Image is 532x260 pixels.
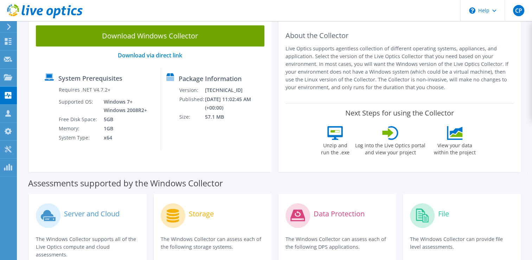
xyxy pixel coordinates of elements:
[36,235,140,259] p: The Windows Collector supports all of the Live Optics compute and cloud assessments.
[205,86,268,95] td: [TECHNICAL_ID]
[179,112,205,122] td: Size:
[58,124,98,133] td: Memory:
[58,115,98,124] td: Free Disk Space:
[429,140,480,156] label: View your data within the project
[98,97,148,115] td: Windows 7+ Windows 2008R2+
[58,75,122,82] label: System Prerequisites
[58,97,98,115] td: Supported OS:
[469,7,475,14] svg: \n
[205,95,268,112] td: [DATE] 11:02:45 AM (+00:00)
[345,109,454,117] label: Next Steps for using the Collector
[189,210,214,217] label: Storage
[118,51,182,59] a: Download via direct link
[179,75,242,82] label: Package Information
[28,180,223,187] label: Assessments supported by the Windows Collector
[36,25,264,47] a: Download Windows Collector
[410,235,514,251] p: The Windows Collector can provide file level assessments.
[314,210,365,217] label: Data Protection
[98,124,148,133] td: 1GB
[179,86,205,95] td: Version:
[98,115,148,124] td: 5GB
[355,140,426,156] label: Log into the Live Optics portal and view your project
[286,45,514,91] p: Live Optics supports agentless collection of different operating systems, appliances, and applica...
[179,95,205,112] td: Published:
[205,112,268,122] td: 57.1 MB
[64,210,120,217] label: Server and Cloud
[58,133,98,142] td: System Type:
[319,140,351,156] label: Unzip and run the .exe
[438,210,449,217] label: File
[161,235,264,251] p: The Windows Collector can assess each of the following storage systems.
[98,133,148,142] td: x64
[59,86,110,93] label: Requires .NET V4.7.2+
[286,235,389,251] p: The Windows Collector can assess each of the following DPS applications.
[286,31,514,40] h2: About the Collector
[513,5,524,16] span: CP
